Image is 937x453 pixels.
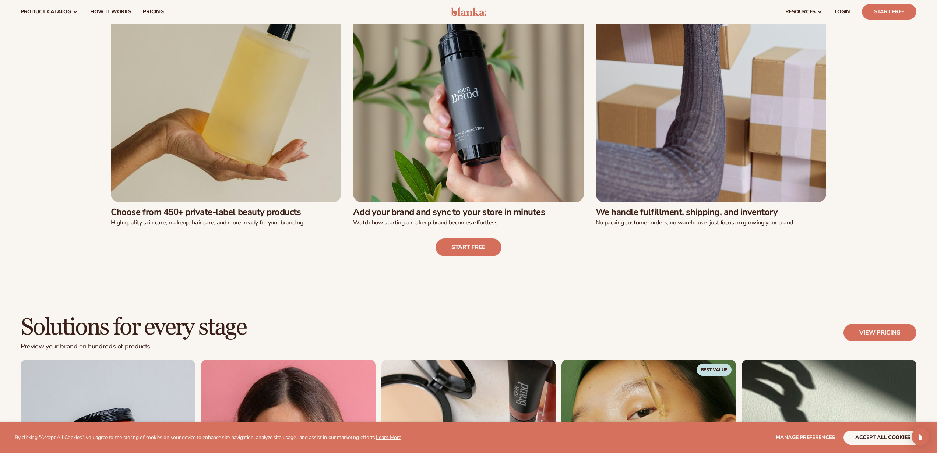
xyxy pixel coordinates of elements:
[21,9,71,15] span: product catalog
[21,343,246,351] p: Preview your brand on hundreds of products.
[90,9,131,15] span: How It Works
[697,364,732,376] span: Best Value
[835,9,850,15] span: LOGIN
[15,435,401,441] p: By clicking "Accept All Cookies", you agree to the storing of cookies on your device to enhance s...
[436,238,501,256] a: Start free
[353,219,584,227] p: Watch how starting a makeup brand becomes effortless.
[596,207,826,217] h3: We handle fulfillment, shipping, and inventory
[912,428,929,446] div: Open Intercom Messenger
[111,219,341,227] p: High quality skin care, makeup, hair care, and more-ready for your branding.
[776,431,835,445] button: Manage preferences
[143,9,163,15] span: pricing
[785,9,816,15] span: resources
[21,315,246,340] h2: Solutions for every stage
[111,207,341,217] h3: Choose from 450+ private-label beauty products
[353,207,584,217] h3: Add your brand and sync to your store in minutes
[776,434,835,441] span: Manage preferences
[376,434,401,441] a: Learn More
[451,7,486,16] img: logo
[843,324,916,341] a: View pricing
[862,4,916,20] a: Start Free
[843,431,922,445] button: accept all cookies
[596,219,826,227] p: No packing customer orders, no warehouse–just focus on growing your brand.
